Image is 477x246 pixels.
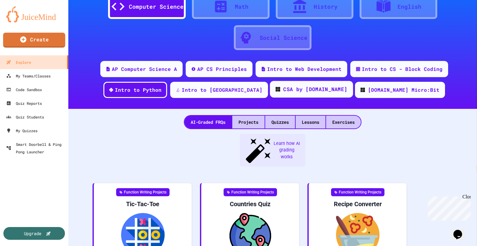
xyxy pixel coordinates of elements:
img: CODE_logo_RGB.png [276,87,280,91]
div: Function Writing Projects [331,188,384,196]
img: logo-orange.svg [6,6,62,22]
div: AP CS Principles [197,65,247,73]
div: Recipe Converter [314,200,402,208]
div: Upgrade [24,230,41,237]
iframe: chat widget [425,194,471,220]
iframe: chat widget [451,221,471,240]
img: CODE_logo_RGB.png [361,88,365,92]
div: Computer Science [129,2,184,11]
div: Intro to Web Development [267,65,342,73]
div: Chat with us now!Close [2,2,43,39]
div: Function Writing Projects [116,188,170,196]
div: Smart Doorbell & Ping Pong Launcher [6,141,66,155]
div: Countries Quiz [206,200,294,208]
div: Intro to Python [115,86,161,94]
div: Explore [6,58,31,66]
span: Learn how AI grading works [273,140,301,160]
div: Function Writing Projects [224,188,277,196]
div: Tic-Tac-Toe [99,200,187,208]
div: Quizzes [265,116,295,128]
div: My Teams/Classes [6,72,51,80]
div: Intro to [GEOGRAPHIC_DATA] [182,86,262,94]
div: English [397,2,421,11]
div: [DOMAIN_NAME] Micro:Bit [368,86,439,94]
div: Social Science [260,34,307,42]
a: Create [3,33,65,48]
div: Math [235,2,248,11]
div: Code Sandbox [6,86,42,93]
div: Projects [232,116,265,128]
div: Quiz Students [6,113,44,121]
div: Exercises [326,116,361,128]
div: CSA by [DOMAIN_NAME] [283,86,347,93]
div: History [314,2,338,11]
div: Quiz Reports [6,100,42,107]
div: AP Computer Science A [112,65,177,73]
div: Intro to CS - Block Coding [362,65,443,73]
div: Lessons [296,116,325,128]
div: My Quizzes [6,127,38,134]
div: AI-Graded FRQs [184,116,232,128]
